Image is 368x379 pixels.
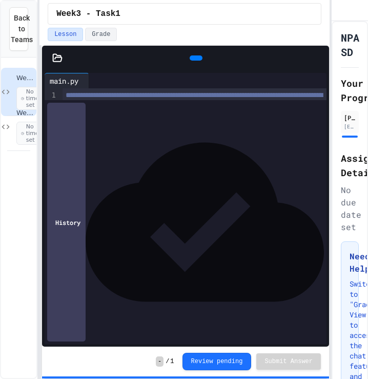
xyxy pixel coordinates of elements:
[85,28,117,41] button: Grade
[182,353,252,370] button: Review pending
[48,28,83,41] button: Lesson
[264,357,313,366] span: Submit Answer
[45,75,84,86] div: main.py
[56,8,120,20] span: Week3 - Task1
[166,357,169,366] span: /
[341,151,359,180] h2: Assignment Details
[45,90,57,122] div: 1
[16,122,47,145] span: No time set
[344,123,356,130] div: [EMAIL_ADDRESS][DOMAIN_NAME]
[170,357,174,366] span: 1
[344,113,356,122] div: [PERSON_NAME]
[11,13,33,45] span: Back to Teams
[156,356,163,367] span: -
[16,74,34,83] span: Week3 - Task1
[341,76,359,105] h2: Your Progress
[47,103,86,342] div: History
[341,184,359,233] div: No due date set
[341,30,359,59] h1: NPA SD
[16,109,34,118] span: Week3 - Task2
[16,87,47,110] span: No time set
